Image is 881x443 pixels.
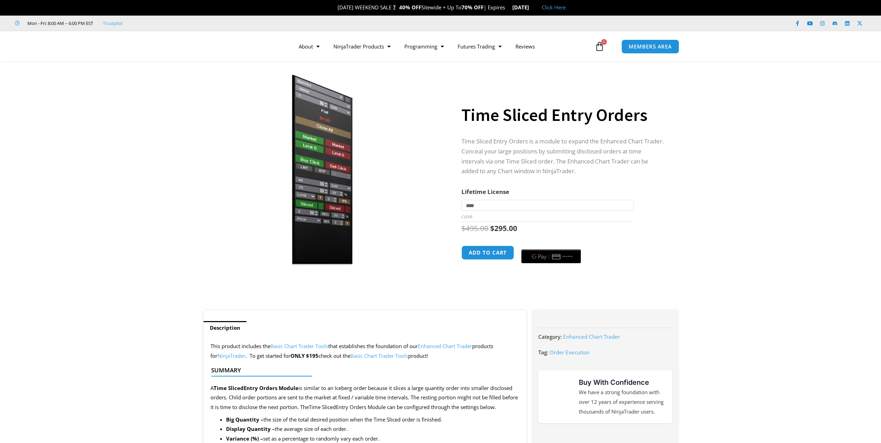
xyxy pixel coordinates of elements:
[451,38,509,54] a: Futures Trading
[210,383,520,413] p: A is similar to an Iceberg order because it slices a large quantity order into smaller disclosed ...
[461,4,484,11] strong: 70% OFF
[211,367,513,374] h4: Summary
[214,384,244,391] span: Time Sliced
[392,5,397,10] img: 🏌️‍♂️
[192,34,267,59] img: LogoAI | Affordable Indicators – NinjaTrader
[490,223,517,233] bdi: 295.00
[461,136,664,177] p: Time Sliced Entry Orders is a module to expand the Enhanced Chart Trader. Conceal your large posi...
[601,39,607,45] span: 0
[545,384,570,409] img: mark thumbs good 43913 | Affordable Indicators – NinjaTrader
[226,416,263,423] b: Big Quantity –
[563,333,620,340] a: Enhanced Chart Trader
[512,4,535,11] strong: [DATE]
[461,223,488,233] bdi: 495.00
[584,36,615,56] a: 0
[579,377,665,388] h3: Buy With Confidence
[461,188,509,196] label: Lifetime License
[538,349,548,356] span: Tag:
[538,333,562,340] span: Category:
[418,343,472,349] a: Enhanced Chart Trader
[210,342,520,361] p: This product includes the that establishes the foundation of our products for . To get started for
[270,343,328,349] a: Basic Chart Trader Tools
[350,352,408,359] a: Basic Chart Trader Tools
[397,38,451,54] a: Programming
[509,38,542,54] a: Reviews
[217,352,245,359] a: NinjaTrader
[521,249,581,263] button: Buy with GPay
[318,352,428,359] span: check out the product!
[226,425,275,432] b: Display Quantity –
[542,4,566,11] a: Click Here
[461,246,514,260] button: Add to cart
[399,4,421,11] strong: 40% OFF
[490,223,494,233] span: $
[505,5,511,10] img: ⌛
[579,388,665,417] p: We have a strong foundation with over 12 years of experience serving thousands of NinjaTrader users.
[326,38,397,54] a: NinjaTrader Products
[213,74,436,265] img: TimeSlicedEntryOrders
[226,415,520,425] li: the size of the total desired position when the Time Sliced order is finished.
[330,4,512,11] span: [DATE] WEEKEND SALE Sitewide + Up To | Expires
[226,424,520,434] li: the average size of each order.
[629,44,672,49] span: MEMBERS AREA
[292,38,326,54] a: About
[461,214,472,219] a: Clear options
[621,39,679,54] a: MEMBERS AREA
[226,435,263,442] b: Variance (%) –
[332,5,337,10] img: 🎉
[26,19,93,27] span: Mon - Fri: 8:00 AM – 6:00 PM EST
[214,384,298,391] strong: Entry Orders Module
[103,19,123,27] a: Trustpilot
[563,254,573,259] text: ••••••
[461,223,466,233] span: $
[529,5,534,10] img: 🏭
[520,245,582,245] iframe: Secure payment input frame
[550,349,590,356] a: Order Execution
[292,38,593,54] nav: Menu
[461,103,664,127] h1: Time Sliced Entry Orders
[290,352,318,359] strong: ONLY $195
[204,321,246,335] a: Description
[309,404,336,410] span: Time Sliced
